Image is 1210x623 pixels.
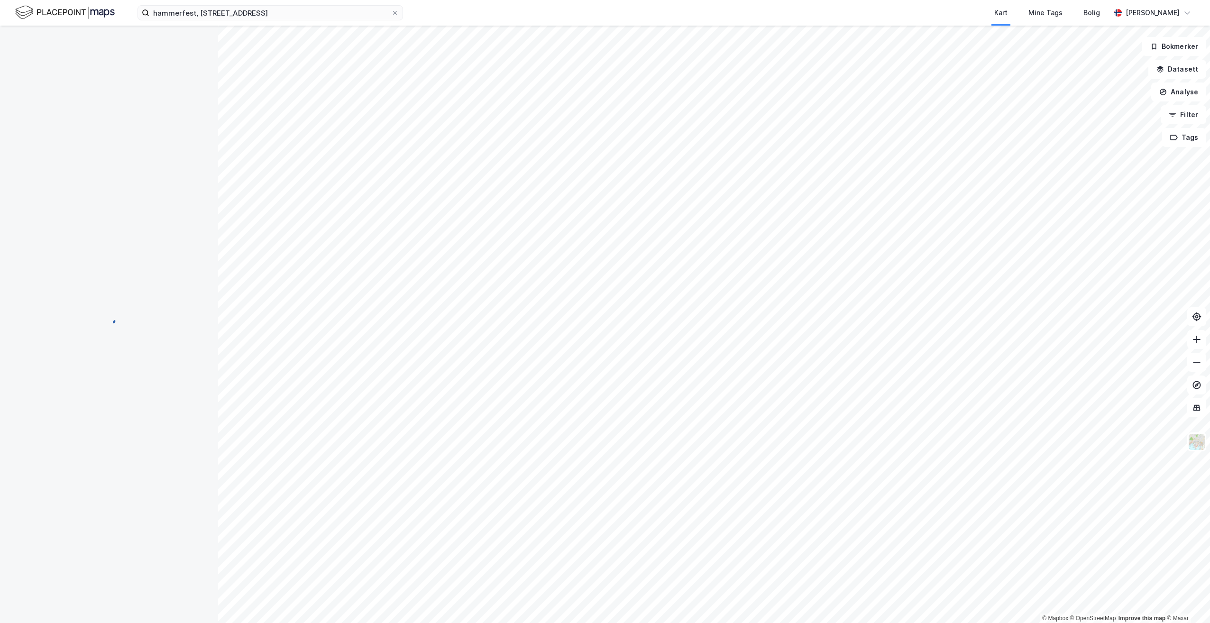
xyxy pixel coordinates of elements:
div: [PERSON_NAME] [1126,7,1180,18]
a: OpenStreetMap [1070,615,1116,622]
img: spinner.a6d8c91a73a9ac5275cf975e30b51cfb.svg [101,311,117,326]
img: Z [1188,433,1206,451]
a: Improve this map [1118,615,1165,622]
div: Kart [994,7,1008,18]
a: Mapbox [1042,615,1068,622]
img: logo.f888ab2527a4732fd821a326f86c7f29.svg [15,4,115,21]
div: Bolig [1083,7,1100,18]
button: Bokmerker [1142,37,1206,56]
button: Filter [1161,105,1206,124]
div: Mine Tags [1028,7,1063,18]
button: Tags [1162,128,1206,147]
button: Datasett [1148,60,1206,79]
button: Analyse [1151,82,1206,101]
iframe: Chat Widget [1163,577,1210,623]
input: Søk på adresse, matrikkel, gårdeiere, leietakere eller personer [149,6,391,20]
